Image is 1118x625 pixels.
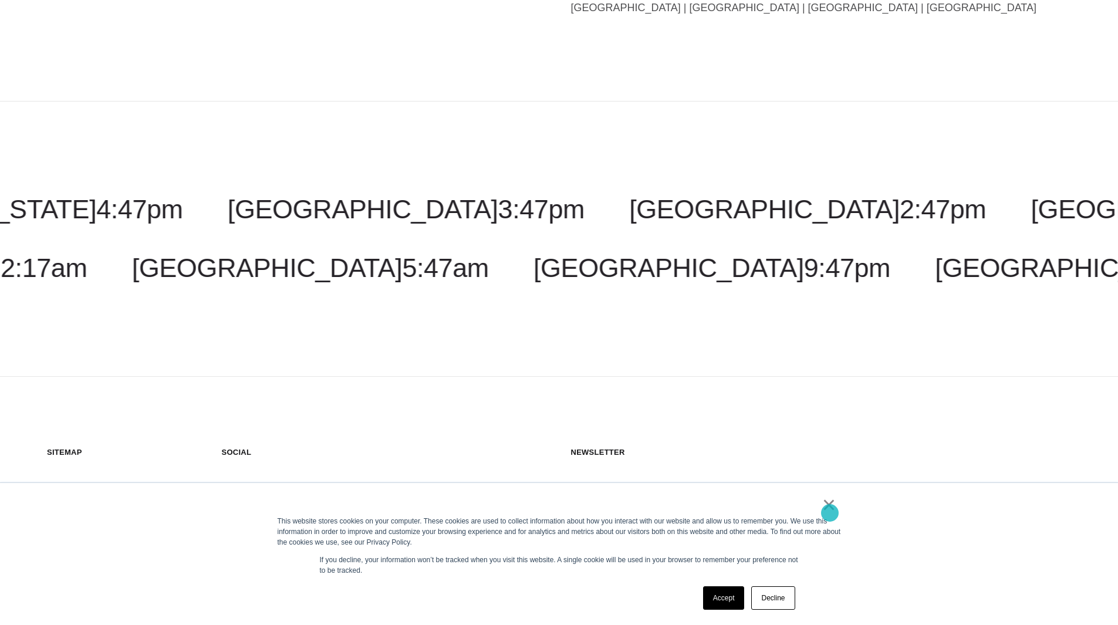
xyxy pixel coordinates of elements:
[47,481,85,504] a: Home
[402,253,488,283] span: 5:47am
[222,447,373,457] h5: Social
[228,194,585,224] a: [GEOGRAPHIC_DATA]3:47pm
[96,194,183,224] span: 4:47pm
[751,586,795,610] a: Decline
[320,555,799,576] p: If you decline, your information won’t be tracked when you visit this website. A single cookie wi...
[703,586,745,610] a: Accept
[222,481,285,504] a: Instagram
[822,499,836,510] a: ×
[533,253,890,283] a: [GEOGRAPHIC_DATA]9:47pm
[278,516,841,548] div: This website stores cookies on your computer. These cookies are used to collect information about...
[1,253,87,283] span: 2:17am
[900,194,986,224] span: 2:47pm
[629,194,986,224] a: [GEOGRAPHIC_DATA]2:47pm
[47,447,198,457] h5: Sitemap
[498,194,585,224] span: 3:47pm
[571,447,1072,457] h5: Newsletter
[804,253,890,283] span: 9:47pm
[132,253,489,283] a: [GEOGRAPHIC_DATA]5:47am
